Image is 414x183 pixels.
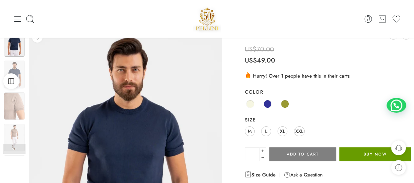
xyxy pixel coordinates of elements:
[245,45,274,54] bdi: 70.00
[284,171,323,179] a: Ask a Question
[4,124,25,151] img: t-mag228
[364,14,373,24] a: Login / Register
[245,147,260,161] input: Product quantity
[245,117,411,123] label: Size
[261,126,271,136] a: L
[294,126,305,136] a: XXL
[378,14,387,24] a: Cart
[4,155,25,183] img: t-mag228
[193,5,221,33] img: Pellini
[339,147,411,161] button: Buy Now
[295,127,303,136] span: XXL
[245,45,257,54] span: US$
[245,29,411,39] h1: Double Mercerized Knit T-Shirt
[4,92,25,120] img: t-mag228
[245,89,411,95] label: Color
[245,56,257,65] span: US$
[280,127,285,136] span: XL
[245,72,411,80] div: Hurry! Over 1 people have this in their carts
[248,127,252,136] span: M
[4,29,25,57] img: t-mag228
[269,147,336,161] button: Add to cart
[245,126,255,136] a: M
[278,126,287,136] a: XL
[4,61,25,88] img: t-mag228
[245,171,276,179] a: Size Guide
[265,127,267,136] span: L
[245,56,275,65] bdi: 49.00
[193,5,221,33] a: Pellini -
[392,14,401,24] a: Wishlist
